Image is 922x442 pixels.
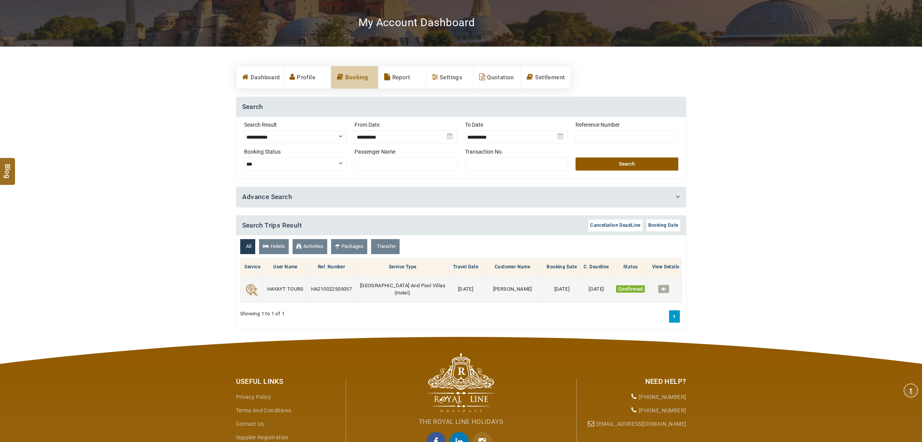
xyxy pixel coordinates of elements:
[589,286,604,292] span: [DATE]
[371,239,400,254] a: Transfer
[419,418,503,425] span: The Royal Line Holidays
[244,148,347,156] label: Booking Status
[355,258,448,276] th: Service Type
[521,66,568,89] a: Settlement
[428,353,494,412] img: The Royal Line Holidays
[244,121,347,129] label: Search Result
[576,121,678,129] label: Reference Number
[648,258,682,276] th: View Details
[355,148,457,156] label: Passenger Name
[236,66,283,89] a: Dashboard
[240,310,285,318] span: Showing 1 to 1 of 1
[426,66,473,89] a: Settings
[240,239,255,254] a: All
[267,286,304,292] span: HAYAYT TOURS
[236,434,289,440] a: Supplier Registration
[236,394,271,400] a: Privacy Policy
[542,258,579,276] th: Booking Date
[611,258,648,276] th: Status
[648,223,678,228] span: Booking Date
[242,193,293,201] a: Advance Search
[616,285,645,293] span: Confirmed
[331,239,367,254] a: Packages
[306,258,355,276] th: Ref. Number
[358,16,475,29] h2: My Account Dashboard
[259,239,289,254] a: Hotels
[236,407,291,414] a: Terms and Conditions
[596,421,686,427] a: [EMAIL_ADDRESS][DOMAIN_NAME]
[582,404,686,417] li: [PHONE_NUMBER]
[576,157,678,171] button: Search
[236,97,686,117] h4: Search
[448,258,480,276] th: Travel Date
[474,66,520,89] a: Quotation
[579,258,611,276] th: C. Deadline
[355,276,448,303] td: ( )
[465,148,568,156] label: Transaction No.
[582,390,686,404] li: [PHONE_NUMBER]
[590,223,640,228] span: Cancellation DeadLine
[493,286,532,292] span: [PERSON_NAME]
[331,66,378,89] a: Booking
[311,286,352,292] span: HA210022500057
[481,258,542,276] th: Customer Name
[669,310,679,323] a: 1
[240,258,263,276] th: Service
[284,66,331,89] a: Profile
[396,290,408,296] span: Hotel
[293,239,327,254] a: Activities
[582,377,686,387] div: Need Help?
[236,421,264,427] a: Contact Us
[236,216,686,236] h4: Search Trips Result
[263,258,306,276] th: User Name
[378,66,425,89] a: Report
[360,283,445,288] span: [GEOGRAPHIC_DATA] And Pool Villas
[554,286,569,292] span: [DATE]
[458,286,473,292] span: [DATE]
[3,164,13,170] span: Blog
[236,377,340,387] div: Useful Links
